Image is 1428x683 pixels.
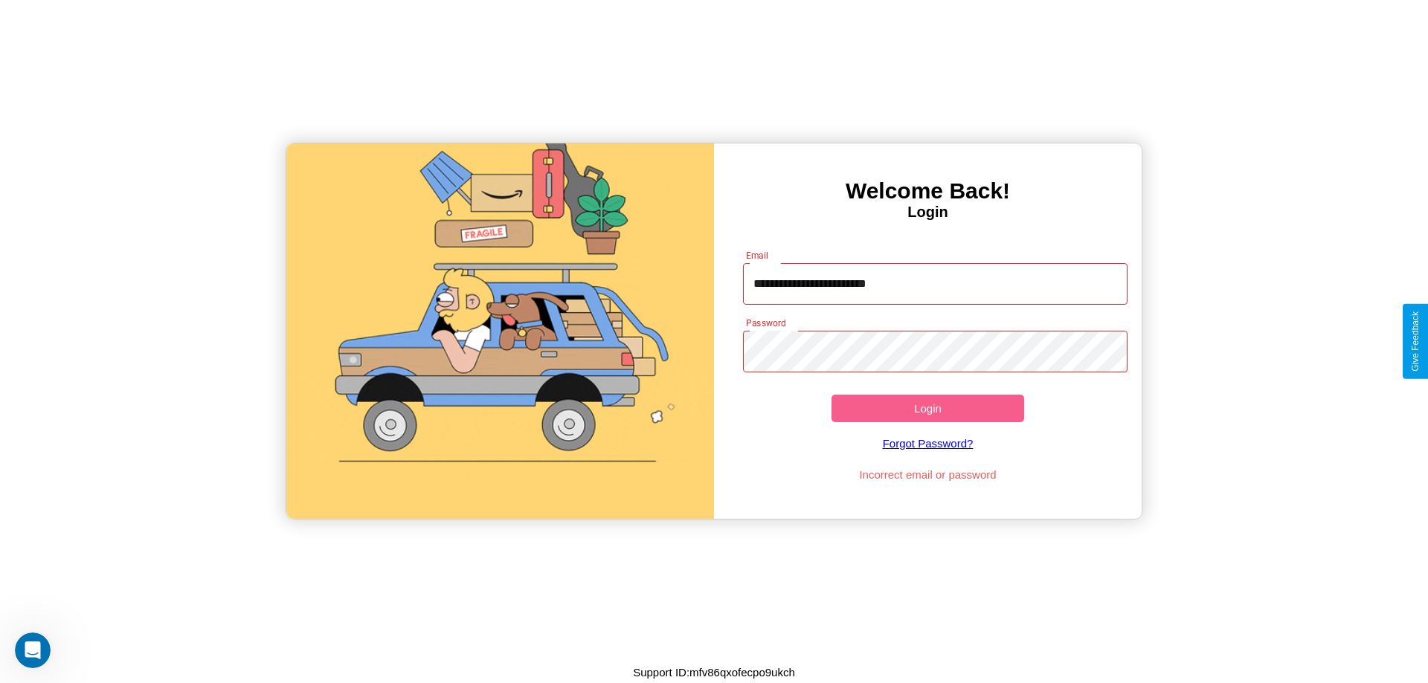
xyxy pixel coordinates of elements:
a: Forgot Password? [736,422,1121,464]
div: Give Feedback [1410,311,1421,372]
p: Support ID: mfv86qxofecpo9ukch [633,662,795,682]
iframe: Intercom live chat [15,632,51,668]
label: Email [746,249,769,262]
img: gif [286,143,714,519]
label: Password [746,317,785,329]
h3: Welcome Back! [714,178,1142,204]
button: Login [832,395,1024,422]
h4: Login [714,204,1142,221]
p: Incorrect email or password [736,464,1121,485]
